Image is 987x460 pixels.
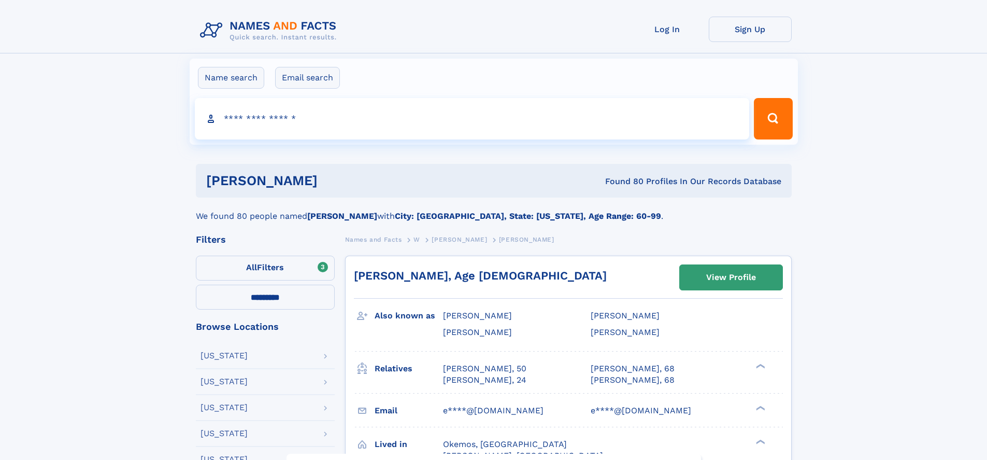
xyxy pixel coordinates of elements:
[201,403,248,412] div: [US_STATE]
[375,307,443,325] h3: Also known as
[754,98,792,140] button: Search Button
[413,233,420,246] a: W
[196,322,335,331] div: Browse Locations
[499,236,554,243] span: [PERSON_NAME]
[275,67,340,89] label: Email search
[196,17,345,45] img: Logo Names and Facts
[375,402,443,420] h3: Email
[375,436,443,453] h3: Lived in
[201,429,248,438] div: [US_STATE]
[680,265,782,290] a: View Profile
[591,374,675,386] a: [PERSON_NAME], 68
[345,233,402,246] a: Names and Facts
[206,174,462,187] h1: [PERSON_NAME]
[591,311,660,320] span: [PERSON_NAME]
[753,438,766,445] div: ❯
[626,17,709,42] a: Log In
[307,211,377,221] b: [PERSON_NAME]
[196,198,792,222] div: We found 80 people named with .
[443,327,512,337] span: [PERSON_NAME]
[201,352,248,360] div: [US_STATE]
[395,211,661,221] b: City: [GEOGRAPHIC_DATA], State: [US_STATE], Age Range: 60-99
[709,17,792,42] a: Sign Up
[461,176,781,187] div: Found 80 Profiles In Our Records Database
[201,378,248,386] div: [US_STATE]
[591,327,660,337] span: [PERSON_NAME]
[443,439,567,449] span: Okemos, [GEOGRAPHIC_DATA]
[432,233,487,246] a: [PERSON_NAME]
[196,235,335,244] div: Filters
[591,363,675,374] a: [PERSON_NAME], 68
[432,236,487,243] span: [PERSON_NAME]
[198,67,264,89] label: Name search
[753,363,766,369] div: ❯
[375,360,443,378] h3: Relatives
[753,405,766,411] div: ❯
[443,374,526,386] a: [PERSON_NAME], 24
[706,266,756,289] div: View Profile
[413,236,420,243] span: W
[196,256,335,281] label: Filters
[246,262,257,272] span: All
[354,269,607,282] a: [PERSON_NAME], Age [DEMOGRAPHIC_DATA]
[443,311,512,320] span: [PERSON_NAME]
[443,363,526,374] a: [PERSON_NAME], 50
[195,98,750,140] input: search input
